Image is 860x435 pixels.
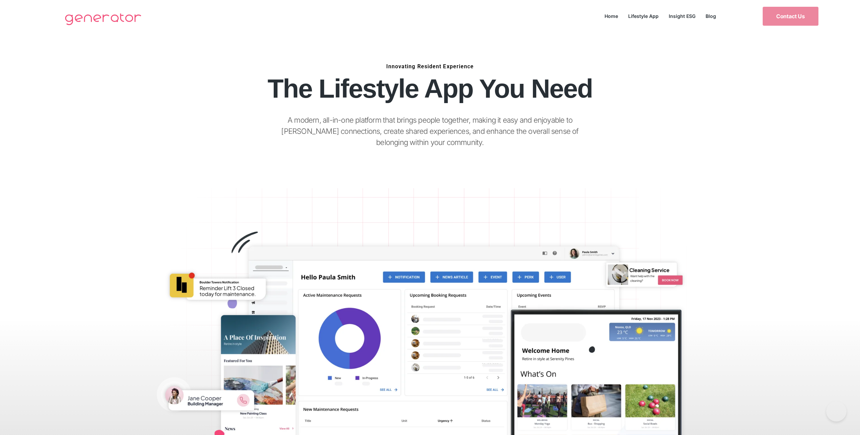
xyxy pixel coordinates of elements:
[763,7,818,26] a: Contact Us
[90,76,771,101] h1: The Lifestyle App You Need
[266,115,593,148] p: A modern, all-in-one platform that brings people together, making it easy and enjoyable to [PERSO...
[701,11,721,21] a: Blog
[599,11,721,21] nav: Menu
[90,66,771,67] h6: Innovating Resident Experience
[826,401,846,421] iframe: Toggle Customer Support
[623,11,664,21] a: Lifestyle App
[664,11,701,21] a: Insight ESG
[599,11,623,21] a: Home
[776,14,805,19] span: Contact Us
